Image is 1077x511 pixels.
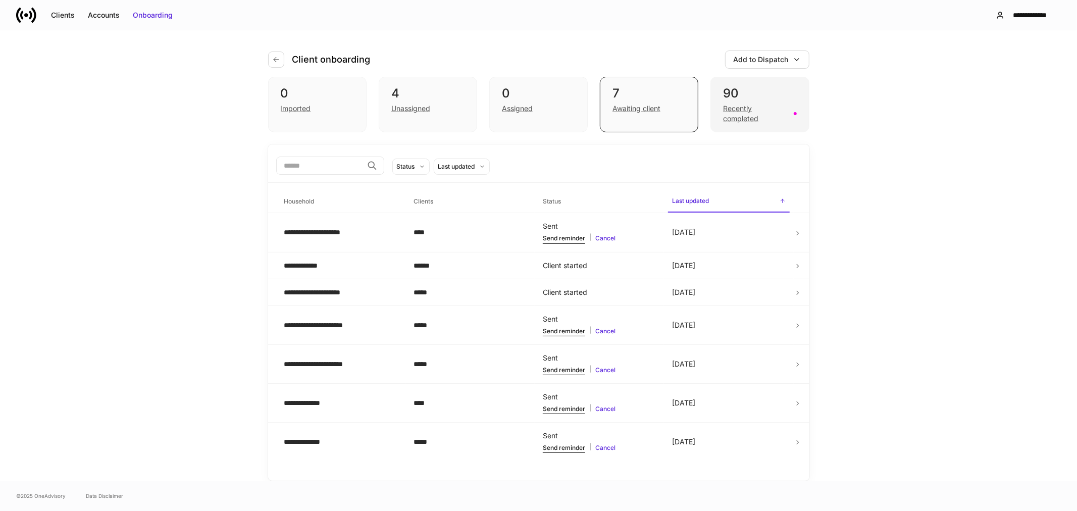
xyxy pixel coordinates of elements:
div: Sent [543,392,656,402]
td: [DATE] [664,344,793,383]
div: Sent [543,221,656,231]
div: 0 [502,85,575,101]
div: Status [397,162,415,171]
div: 7Awaiting client [600,77,698,132]
a: Data Disclaimer [86,492,123,500]
button: Send reminder [543,443,585,453]
div: Sent [543,431,656,441]
button: Add to Dispatch [725,50,809,69]
div: Last updated [438,162,475,171]
td: [DATE] [664,305,793,344]
div: Unassigned [391,104,430,114]
div: Imported [281,104,311,114]
div: 4 [391,85,465,101]
div: 0Imported [268,77,367,132]
div: Accounts [88,10,120,20]
button: Send reminder [543,326,585,336]
button: Cancel [595,233,616,243]
div: | [543,326,656,336]
div: | [543,404,656,414]
button: Send reminder [543,365,585,375]
div: | [543,443,656,453]
div: 4Unassigned [379,77,477,132]
div: | [543,233,656,243]
button: Accounts [81,7,126,23]
div: Onboarding [133,10,173,20]
button: Send reminder [543,404,585,414]
td: [DATE] [664,252,793,279]
span: Status [539,191,660,212]
button: Status [392,159,430,175]
div: 90 [723,85,796,101]
span: Clients [409,191,531,212]
div: 7 [612,85,686,101]
button: Cancel [595,365,616,375]
div: Clients [51,10,75,20]
div: Sent [543,314,656,324]
button: Cancel [595,443,616,453]
button: Cancel [595,326,616,336]
div: Add to Dispatch [734,55,789,65]
button: Send reminder [543,233,585,243]
div: Awaiting client [612,104,660,114]
h4: Client onboarding [292,54,371,66]
div: Recently completed [723,104,787,124]
div: | [543,365,656,375]
span: © 2025 OneAdvisory [16,492,66,500]
h6: Household [284,196,315,206]
button: Last updated [434,159,490,175]
h6: Status [543,196,561,206]
div: 0 [281,85,354,101]
h6: Last updated [672,196,709,206]
span: Last updated [668,191,789,213]
td: Client started [535,279,664,305]
div: Sent [543,353,656,363]
td: [DATE] [664,213,793,252]
td: [DATE] [664,279,793,305]
td: [DATE] [664,383,793,422]
button: Cancel [595,404,616,414]
button: Onboarding [126,7,179,23]
td: [DATE] [664,423,793,462]
div: 90Recently completed [710,77,809,132]
div: Assigned [502,104,533,114]
td: Client started [535,252,664,279]
button: Clients [44,7,81,23]
h6: Clients [414,196,433,206]
div: 0Assigned [489,77,588,132]
span: Household [280,191,401,212]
